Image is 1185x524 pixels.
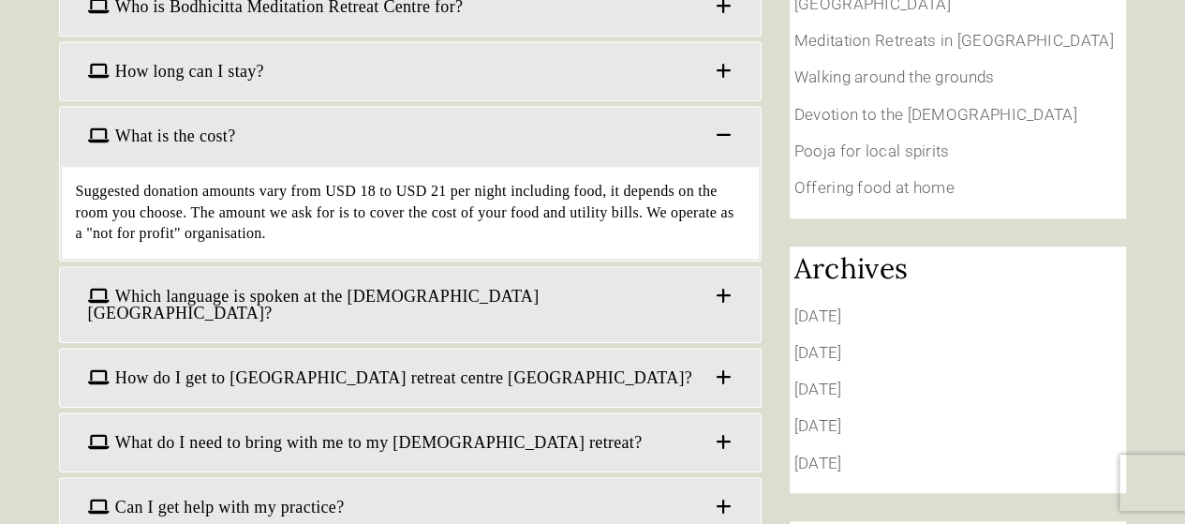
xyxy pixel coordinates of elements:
a: Meditation Retreats in [GEOGRAPHIC_DATA] [794,31,1114,50]
a: [DATE] [794,343,842,362]
a: How long can I stay? [74,52,747,91]
a: Devotion to the [DEMOGRAPHIC_DATA] [794,105,1077,124]
div: Suggested donation amounts vary from USD 18 to USD 21 per night including food, it depends on the... [60,165,761,262]
a: How do I get to [GEOGRAPHIC_DATA] retreat centre [GEOGRAPHIC_DATA]? [74,358,747,397]
a: [DATE] [794,416,842,435]
a: [DATE] [794,380,842,398]
a: Offering food at home [794,178,955,197]
a: [DATE] [794,454,842,472]
h2: Archives [794,251,1122,286]
a: Walking around the grounds [794,67,995,86]
a: Pooja for local spirits [794,142,950,160]
a: Which language is spoken at the [DEMOGRAPHIC_DATA][GEOGRAPHIC_DATA]? [74,277,747,333]
a: [DATE] [794,307,842,325]
a: What do I need to bring with me to my [DEMOGRAPHIC_DATA] retreat? [74,423,747,462]
a: What is the cost? [74,116,747,156]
